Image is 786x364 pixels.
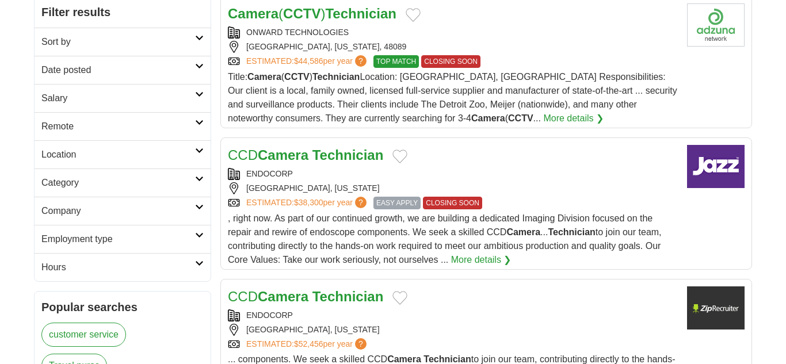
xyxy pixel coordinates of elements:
[247,72,281,82] strong: Camera
[41,323,126,347] a: customer service
[41,176,195,190] h2: Category
[35,140,211,168] a: Location
[283,6,320,21] strong: CCTV
[41,120,195,133] h2: Remote
[258,289,308,304] strong: Camera
[41,298,204,316] h2: Popular searches
[423,354,471,364] strong: Technician
[312,147,384,163] strong: Technician
[228,41,678,53] div: [GEOGRAPHIC_DATA], [US_STATE], 48089
[246,338,369,350] a: ESTIMATED:$52,456per year?
[325,6,396,21] strong: Technician
[228,324,678,336] div: [GEOGRAPHIC_DATA], [US_STATE]
[41,232,195,246] h2: Employment type
[406,8,421,22] button: Add to favorite jobs
[246,55,369,68] a: ESTIMATED:$44,586per year?
[228,213,662,265] span: , right now. As part of our continued growth, we are building a dedicated Imaging Division focuse...
[471,113,505,123] strong: Camera
[228,168,678,180] div: ENDOCORP
[41,35,195,49] h2: Sort by
[355,338,367,350] span: ?
[392,291,407,305] button: Add to favorite jobs
[228,26,678,39] div: ONWARD TECHNOLOGIES
[35,197,211,225] a: Company
[543,112,604,125] a: More details ❯
[387,354,421,364] strong: Camera
[228,6,278,21] strong: Camera
[35,112,211,140] a: Remote
[421,55,480,68] span: CLOSING SOON
[41,260,195,274] h2: Hours
[548,227,595,237] strong: Technician
[35,84,211,112] a: Salary
[423,197,482,209] span: CLOSING SOON
[355,197,367,208] span: ?
[294,339,323,348] span: $52,456
[228,182,678,194] div: [GEOGRAPHIC_DATA], [US_STATE]
[228,147,383,163] a: CCDCamera Technician
[258,147,308,163] strong: Camera
[284,72,310,82] strong: CCTV
[373,197,421,209] span: EASY APPLY
[392,150,407,163] button: Add to favorite jobs
[687,286,745,329] img: Company logo
[508,113,533,123] strong: CCTV
[41,63,195,77] h2: Date posted
[312,289,384,304] strong: Technician
[228,72,677,123] span: Title: ( ) Location: [GEOGRAPHIC_DATA], [GEOGRAPHIC_DATA] Responsibilities: Our client is a local...
[228,309,678,321] div: ENDOCORP
[35,28,211,56] a: Sort by
[228,6,396,21] a: Camera(CCTV)Technician
[294,198,323,207] span: $38,300
[35,253,211,281] a: Hours
[246,197,369,209] a: ESTIMATED:$38,300per year?
[35,168,211,197] a: Category
[41,204,195,218] h2: Company
[35,225,211,253] a: Employment type
[41,148,195,162] h2: Location
[687,3,745,47] img: Company logo
[451,253,512,267] a: More details ❯
[506,227,540,237] strong: Camera
[355,55,367,67] span: ?
[312,72,360,82] strong: Technician
[35,56,211,84] a: Date posted
[294,56,323,66] span: $44,586
[228,289,383,304] a: CCDCamera Technician
[687,145,745,188] img: Company logo
[41,91,195,105] h2: Salary
[373,55,419,68] span: TOP MATCH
